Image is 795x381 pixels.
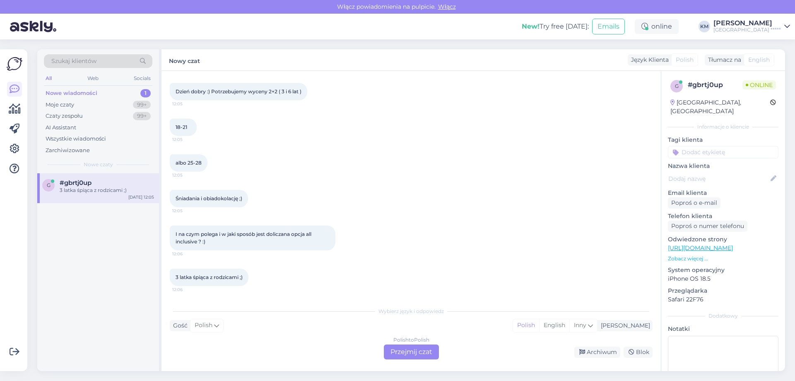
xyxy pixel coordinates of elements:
[84,161,113,168] span: Nowe czaty
[539,319,569,332] div: English
[60,179,92,187] span: #gbrtj0up
[46,146,90,155] div: Zarchiwizowane
[668,312,778,320] div: Dodatkowy
[597,321,650,330] div: [PERSON_NAME]
[128,194,154,200] div: [DATE] 12:05
[668,212,778,221] p: Telefon klienta
[436,3,458,10] span: Włącz
[668,146,778,158] input: Dodać etykietę
[668,162,778,170] p: Nazwa klienta
[172,251,203,257] span: 12:06
[705,56,741,64] div: Tłumacz na
[668,136,778,144] p: Tagi klienta
[668,325,778,333] p: Notatki
[668,244,733,252] a: [URL][DOMAIN_NAME]
[46,101,74,109] div: Moje czaty
[47,182,51,188] span: g
[172,172,203,178] span: 12:05
[384,345,439,359] div: Przejmij czat
[393,336,429,344] div: Polish to Polish
[668,266,778,274] p: System operacyjny
[176,160,202,166] span: albo 25-28
[574,347,620,358] div: Archiwum
[592,19,625,34] button: Emails
[713,20,781,27] div: [PERSON_NAME]
[742,80,776,90] span: Online
[676,56,694,64] span: Polish
[172,136,203,143] span: 12:05
[688,80,742,90] div: # gbrtj0up
[176,124,187,130] span: 18-21
[574,321,586,329] span: Inny
[46,135,106,143] div: Wszystkie wiadomości
[46,89,97,97] div: Nowe wiadomości
[176,274,243,280] span: 3 latka śpiąca z rodzicami ;)
[172,286,203,293] span: 12:06
[170,321,188,330] div: Gość
[635,19,679,34] div: online
[176,88,301,95] span: Dzień dobry :) Potrzebujemy wyceny 2+2 ( 3 i 6 lat )
[668,123,778,131] div: Informacje o kliencie
[668,174,769,183] input: Dodaj nazwę
[44,73,53,84] div: All
[176,195,242,201] span: Śniadania i obiadokolację ;)
[668,295,778,304] p: Safari 22F76
[668,189,778,197] p: Email klienta
[51,57,96,66] span: Szukaj klientów
[140,89,151,97] div: 1
[628,56,669,64] div: Język Klienta
[624,347,653,358] div: Blok
[670,98,770,116] div: [GEOGRAPHIC_DATA], [GEOGRAPHIC_DATA]
[522,22,540,30] b: New!
[169,54,200,66] label: Nowy czat
[172,101,203,107] span: 12:05
[668,274,778,283] p: iPhone OS 18.5
[172,208,203,214] span: 12:05
[675,83,679,89] span: g
[668,197,720,209] div: Poproś o e-mail
[132,73,152,84] div: Socials
[713,20,790,33] a: [PERSON_NAME][GEOGRAPHIC_DATA] *****
[7,56,22,72] img: Askly Logo
[133,112,151,120] div: 99+
[195,321,212,330] span: Polish
[46,124,76,132] div: AI Assistant
[513,319,539,332] div: Polish
[46,112,83,120] div: Czaty zespołu
[170,308,653,315] div: Wybierz język i odpowiedz
[176,231,313,245] span: I na czym polega i w jaki sposób jest doliczana opcja all inclusive ? :)
[60,187,154,194] div: 3 latka śpiąca z rodzicami ;)
[133,101,151,109] div: 99+
[748,56,770,64] span: English
[86,73,100,84] div: Web
[522,22,589,32] div: Try free [DATE]:
[668,221,747,232] div: Poproś o numer telefonu
[668,286,778,295] p: Przeglądarka
[668,235,778,244] p: Odwiedzone strony
[699,21,710,32] div: KM
[668,255,778,262] p: Zobacz więcej ...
